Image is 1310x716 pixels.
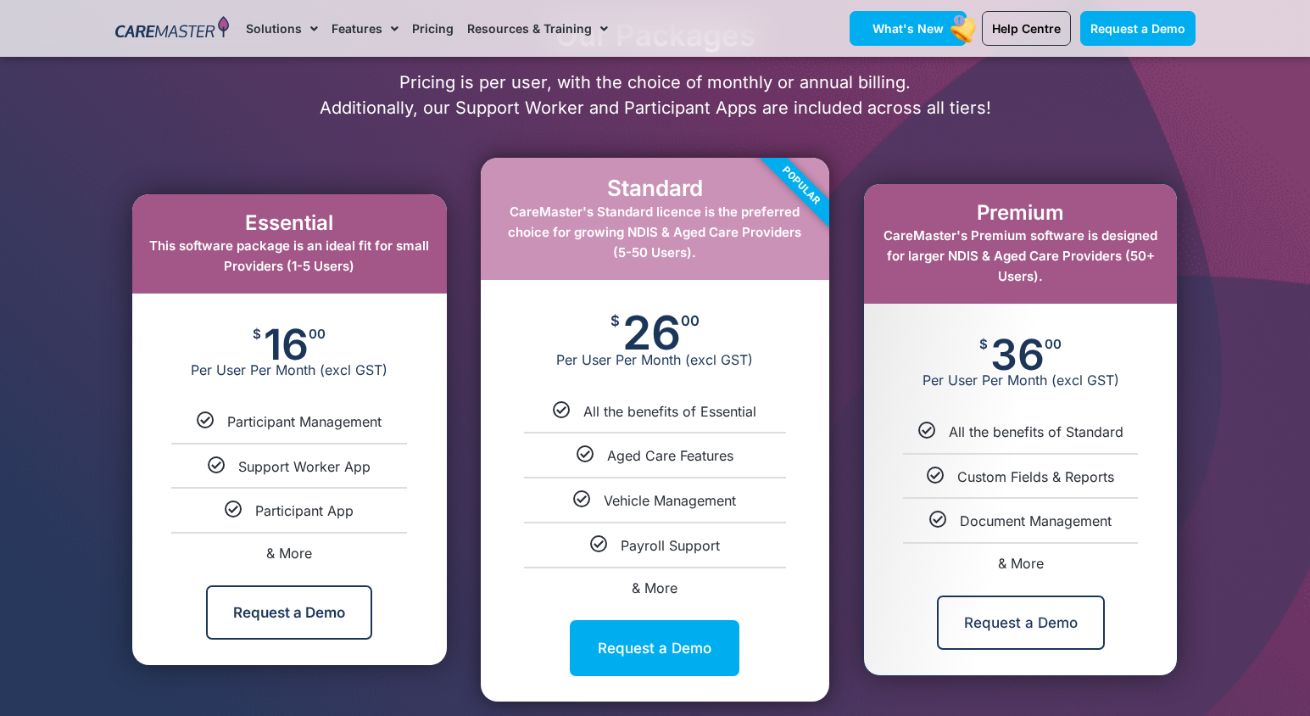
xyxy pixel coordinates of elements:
[238,458,371,475] a: Support Worker App
[850,11,967,46] a: What's New
[1080,11,1196,46] a: Request a Demo
[583,403,756,420] a: All the benefits of Essential
[206,585,372,640] a: Request a Demo
[622,314,681,351] span: 26
[992,21,1061,36] span: Help Centre
[960,512,1112,529] a: Document Management
[982,11,1071,46] a: Help Centre
[864,372,1177,389] span: Per User Per Month (excl GST)
[264,327,309,361] span: 16
[149,211,430,236] h2: Essential
[1090,21,1185,36] span: Request a Demo
[949,423,1123,440] a: All the benefits of Standard
[132,361,447,378] span: Per User Per Month (excl GST)
[107,70,1204,120] p: Pricing is per user, with the choice of monthly or annual billing. Additionally, our Support Work...
[979,338,988,350] span: $
[498,175,812,201] h2: Standard
[621,537,720,554] a: Payroll Support
[266,545,312,562] a: & More
[998,555,1044,572] a: & More
[607,447,733,464] a: Aged Care Features
[253,327,261,340] span: $
[115,16,230,42] img: CareMaster Logo
[937,596,1105,650] a: Request a Demo
[255,502,354,519] a: Participant App
[990,338,1045,372] span: 36
[309,327,326,340] span: 00
[681,314,700,328] span: 00
[632,579,677,596] a: & More
[604,492,736,509] a: Vehicle Management
[957,468,1114,485] a: Custom Fields & Reports
[149,238,429,274] span: This software package is an ideal fit for small Providers (1-5 Users)
[705,89,898,282] div: Popular
[610,314,620,328] span: $
[570,620,739,676] a: Request a Demo
[884,227,1157,284] span: CareMaster's Premium software is designed for larger NDIS & Aged Care Providers (50+ Users).
[1045,338,1062,350] span: 00
[872,21,944,36] span: What's New
[508,204,801,260] span: CareMaster's Standard licence is the preferred choice for growing NDIS & Aged Care Providers (5-5...
[227,413,382,430] a: Participant Management
[881,201,1160,226] h2: Premium
[481,351,829,368] span: Per User Per Month (excl GST)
